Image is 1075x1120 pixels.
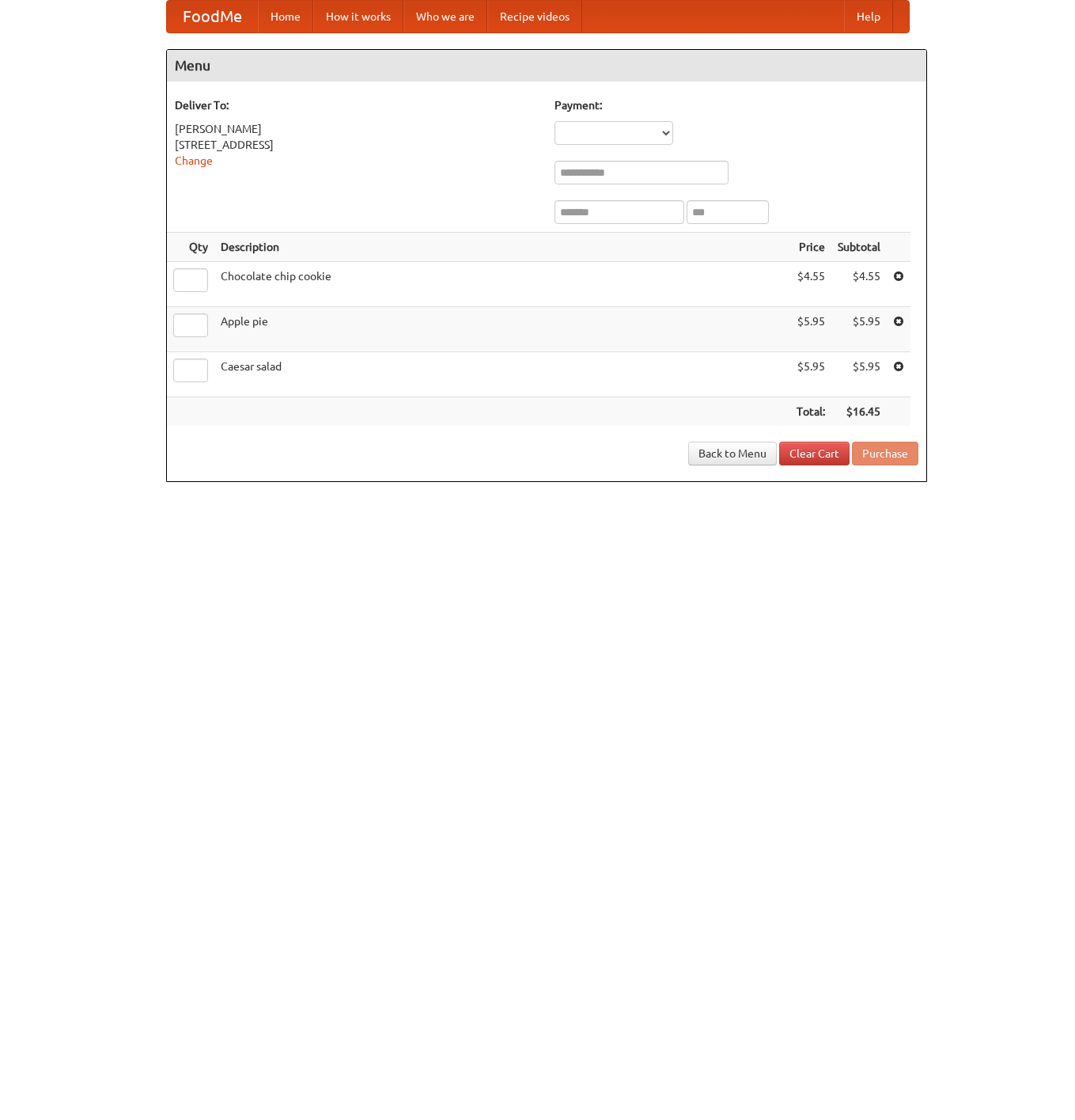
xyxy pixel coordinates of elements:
[167,50,926,82] h4: Menu
[844,1,893,32] a: Help
[258,1,313,32] a: Home
[831,233,887,262] th: Subtotal
[790,233,831,262] th: Price
[175,121,539,137] div: [PERSON_NAME]
[214,233,790,262] th: Description
[214,307,790,352] td: Apple pie
[831,397,887,427] th: $16.45
[313,1,403,32] a: How it works
[214,262,790,307] td: Chocolate chip cookie
[214,352,790,397] td: Caesar salad
[790,262,831,307] td: $4.55
[831,307,887,352] td: $5.95
[167,1,258,32] a: FoodMe
[779,442,850,465] a: Clear Cart
[831,262,887,307] td: $4.55
[688,442,777,465] a: Back to Menu
[555,97,918,113] h5: Payment:
[852,442,918,465] button: Purchase
[175,154,213,167] a: Change
[790,352,831,397] td: $5.95
[790,307,831,352] td: $5.95
[831,352,887,397] td: $5.95
[175,97,539,113] h5: Deliver To:
[175,137,539,153] div: [STREET_ADDRESS]
[790,397,831,427] th: Total:
[487,1,582,32] a: Recipe videos
[167,233,214,262] th: Qty
[403,1,487,32] a: Who we are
